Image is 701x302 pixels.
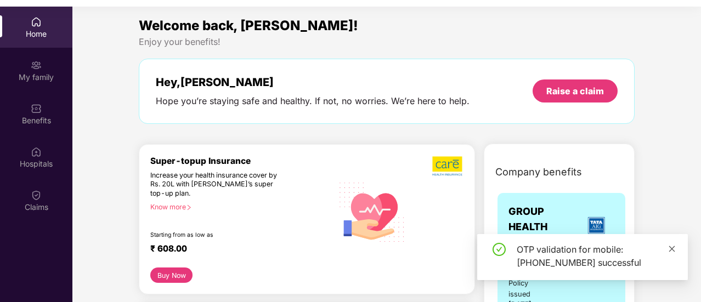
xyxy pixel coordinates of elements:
div: Starting from as low as [150,231,286,239]
img: svg+xml;base64,PHN2ZyB3aWR0aD0iMjAiIGhlaWdodD0iMjAiIHZpZXdCb3g9IjAgMCAyMCAyMCIgZmlsbD0ibm9uZSIgeG... [31,60,42,71]
div: Super-topup Insurance [150,156,333,166]
img: svg+xml;base64,PHN2ZyBpZD0iSG9zcGl0YWxzIiB4bWxucz0iaHR0cDovL3d3dy53My5vcmcvMjAwMC9zdmciIHdpZHRoPS... [31,146,42,157]
div: OTP validation for mobile: [PHONE_NUMBER] successful [517,243,675,269]
img: svg+xml;base64,PHN2ZyBpZD0iSG9tZSIgeG1sbnM9Imh0dHA6Ly93d3cudzMub3JnLzIwMDAvc3ZnIiB3aWR0aD0iMjAiIG... [31,16,42,27]
div: Hey, [PERSON_NAME] [156,76,470,89]
span: Company benefits [495,164,582,180]
img: svg+xml;base64,PHN2ZyB4bWxucz0iaHR0cDovL3d3dy53My5vcmcvMjAwMC9zdmciIHhtbG5zOnhsaW5rPSJodHRwOi8vd3... [333,172,411,251]
span: right [186,204,192,210]
div: ₹ 608.00 [150,243,322,257]
div: Increase your health insurance cover by Rs. 20L with [PERSON_NAME]’s super top-up plan. [150,171,286,198]
img: svg+xml;base64,PHN2ZyBpZD0iQ2xhaW0iIHhtbG5zPSJodHRwOi8vd3d3LnczLm9yZy8yMDAwL3N2ZyIgd2lkdGg9IjIwIi... [31,190,42,201]
div: Enjoy your benefits! [139,36,635,48]
div: Know more [150,203,326,210]
button: Buy Now [150,267,193,283]
img: insurerLogo [581,212,611,242]
div: Raise a claim [546,85,604,97]
img: svg+xml;base64,PHN2ZyBpZD0iQmVuZWZpdHMiIHhtbG5zPSJodHRwOi8vd3d3LnczLm9yZy8yMDAwL3N2ZyIgd2lkdGg9Ij... [31,103,42,114]
span: Welcome back, [PERSON_NAME]! [139,18,358,33]
div: Hope you’re staying safe and healthy. If not, no worries. We’re here to help. [156,95,470,107]
span: GROUP HEALTH INSURANCE [508,204,578,250]
img: b5dec4f62d2307b9de63beb79f102df3.png [432,156,463,176]
span: close [668,245,676,253]
span: check-circle [493,243,506,256]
